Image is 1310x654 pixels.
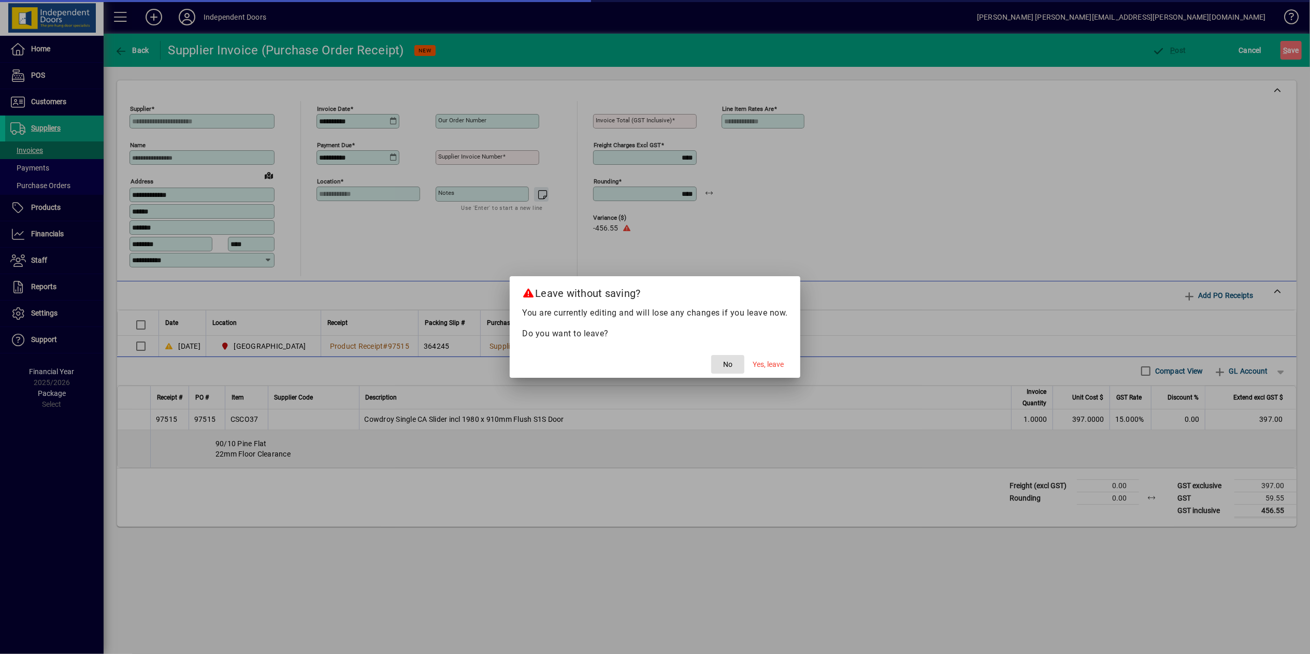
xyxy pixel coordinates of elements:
button: Yes, leave [748,355,788,374]
button: No [711,355,744,374]
p: Do you want to leave? [522,328,788,340]
h2: Leave without saving? [510,276,800,306]
span: Yes, leave [753,359,784,370]
span: No [723,359,732,370]
p: You are currently editing and will lose any changes if you leave now. [522,307,788,319]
